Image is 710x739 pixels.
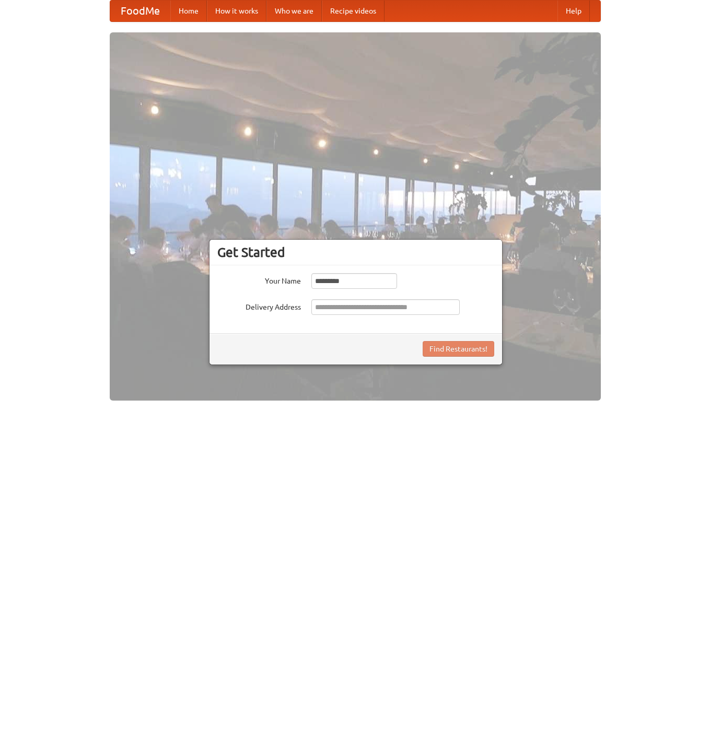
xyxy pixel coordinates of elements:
[170,1,207,21] a: Home
[322,1,385,21] a: Recipe videos
[557,1,590,21] a: Help
[207,1,266,21] a: How it works
[217,244,494,260] h3: Get Started
[423,341,494,357] button: Find Restaurants!
[110,1,170,21] a: FoodMe
[217,299,301,312] label: Delivery Address
[217,273,301,286] label: Your Name
[266,1,322,21] a: Who we are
